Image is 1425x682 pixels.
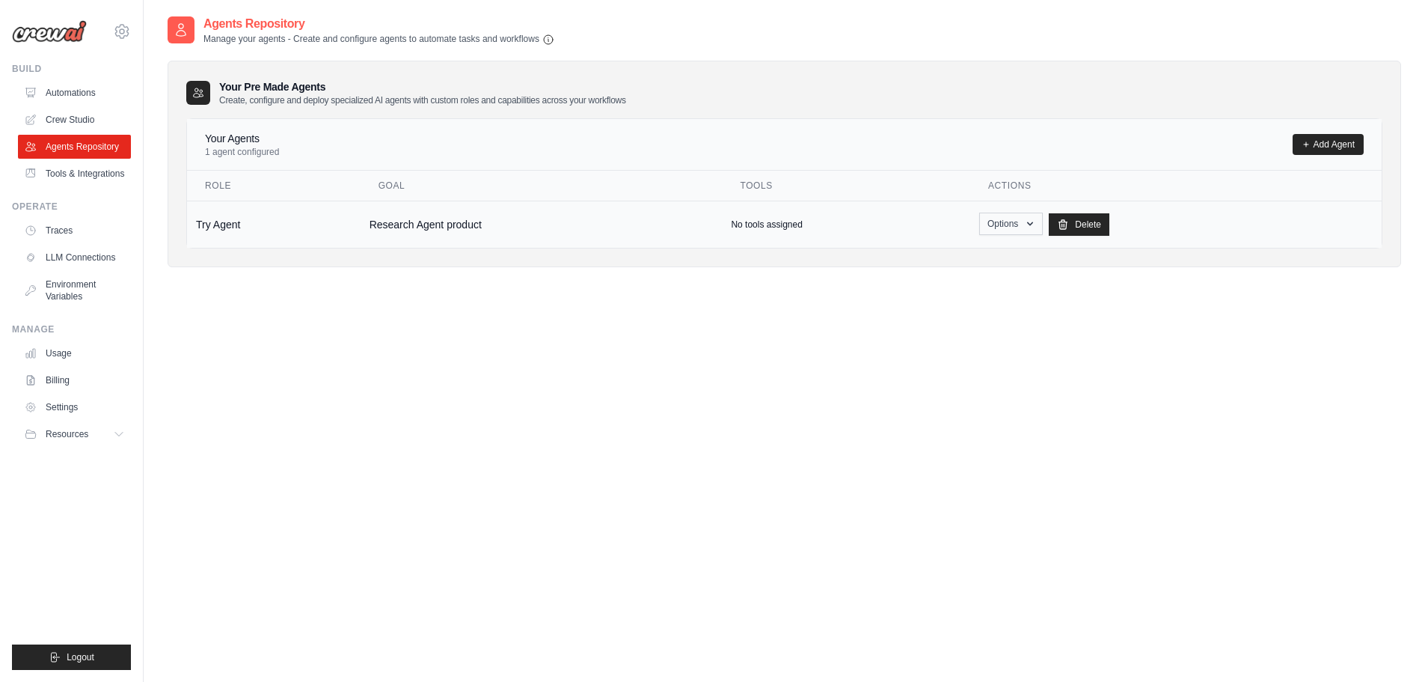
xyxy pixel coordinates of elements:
a: Environment Variables [18,273,131,308]
button: Options [979,213,1043,235]
a: Automations [18,81,131,105]
div: Build [12,63,131,75]
span: Resources [46,428,88,440]
h4: Your Agents [205,131,279,146]
a: Settings [18,395,131,419]
th: Role [187,171,361,201]
a: Add Agent [1293,134,1364,155]
a: LLM Connections [18,246,131,270]
h2: Agents Repository [203,15,554,33]
a: Billing [18,368,131,392]
p: No tools assigned [731,219,802,231]
td: Research Agent product [361,201,723,248]
p: Create, configure and deploy specialized AI agents with custom roles and capabilities across your... [219,94,626,106]
th: Tools [722,171,970,201]
a: Usage [18,341,131,365]
a: Agents Repository [18,135,131,159]
div: Manage [12,323,131,335]
th: Actions [970,171,1382,201]
h3: Your Pre Made Agents [219,79,626,106]
button: Logout [12,645,131,670]
span: Logout [67,651,94,663]
a: Delete [1049,213,1109,236]
a: Tools & Integrations [18,162,131,186]
a: Traces [18,219,131,243]
a: Crew Studio [18,108,131,132]
img: Logo [12,20,87,43]
p: 1 agent configured [205,146,279,158]
div: Operate [12,201,131,213]
th: Goal [361,171,723,201]
td: Try Agent [187,201,361,248]
button: Resources [18,422,131,446]
p: Manage your agents - Create and configure agents to automate tasks and workflows [203,33,554,46]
